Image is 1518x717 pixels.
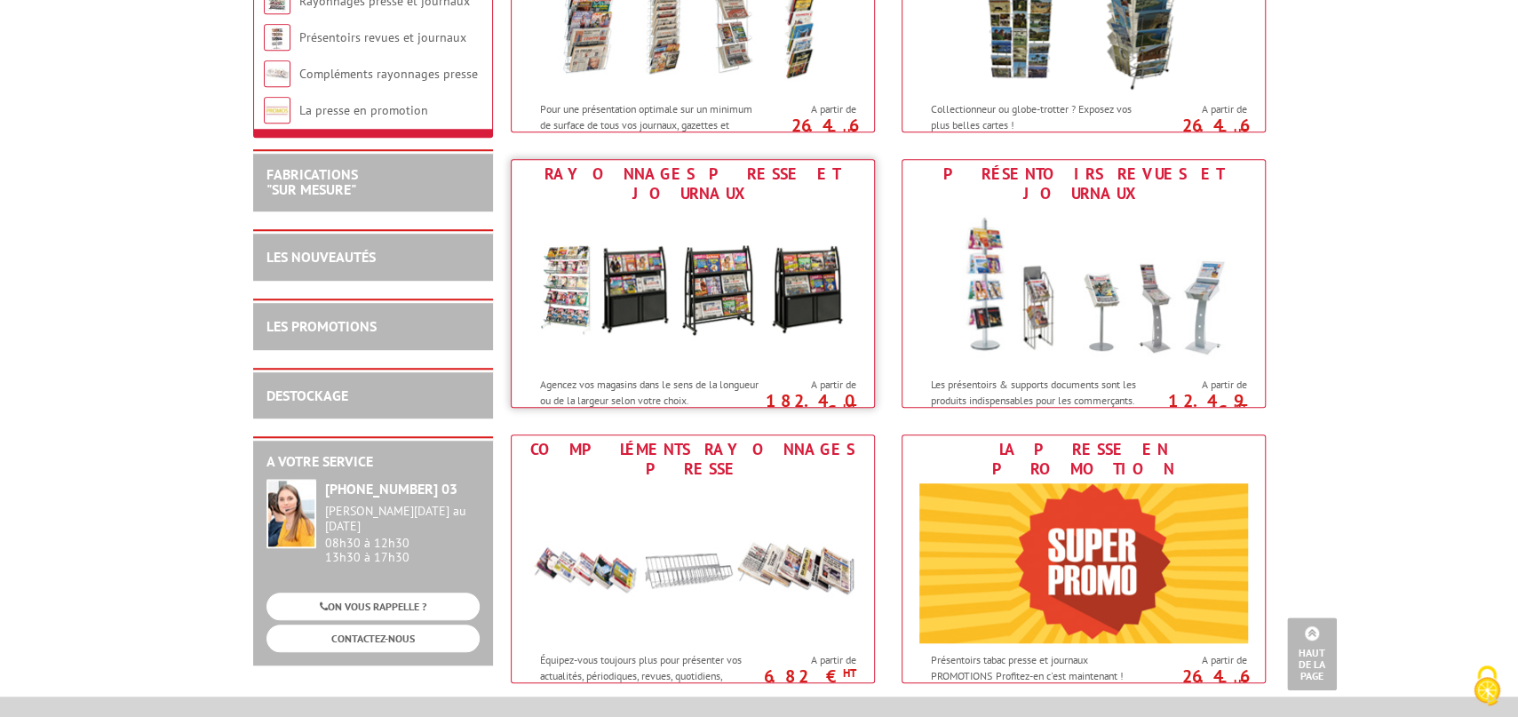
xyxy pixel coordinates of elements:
[266,386,348,404] a: DESTOCKAGE
[529,483,857,643] img: Compléments rayonnages presse
[1233,676,1246,691] sup: HT
[299,66,478,82] a: Compléments rayonnages presse
[931,652,1151,682] p: Présentoirs tabac presse et journaux PROMOTIONS Profitez-en c'est maintenant !
[1456,657,1518,717] button: Cookies (fenêtre modale)
[540,652,760,697] p: Équipez-vous toujours plus pour présenter vos actualités, périodiques, revues, quotidiens, nouvel...
[842,125,855,140] sup: HT
[266,248,376,266] a: LES NOUVEAUTÉS
[540,377,760,407] p: Agencez vos magasins dans le sens de la longueur ou de la largeur selon votre choix.
[1156,653,1246,667] span: A partir de
[931,377,1151,407] p: Les présentoirs & supports documents sont les produits indispensables pour les commerçants.
[264,60,290,87] img: Compléments rayonnages presse
[511,159,875,408] a: Rayonnages presse et journaux Rayonnages presse et journaux Agencez vos magasins dans le sens de ...
[264,24,290,51] img: Présentoirs revues et journaux
[1147,671,1246,692] p: 26.46 €
[325,504,480,565] div: 08h30 à 12h30 13h30 à 17h30
[902,434,1266,683] a: La presse en promotion La presse en promotion Présentoirs tabac presse et journaux PROMOTIONS Pro...
[264,97,290,123] img: La presse en promotion
[516,440,870,479] div: Compléments rayonnages presse
[266,317,377,335] a: LES PROMOTIONS
[266,165,358,199] a: FABRICATIONS"Sur Mesure"
[299,29,466,45] a: Présentoirs revues et journaux
[765,378,855,392] span: A partir de
[765,653,855,667] span: A partir de
[765,102,855,116] span: A partir de
[907,164,1260,203] div: Présentoirs revues et journaux
[299,102,428,118] a: La presse en promotion
[1147,120,1246,141] p: 26.46 €
[919,208,1248,368] img: Présentoirs revues et journaux
[756,671,855,681] p: 6.82 €
[325,504,480,534] div: [PERSON_NAME][DATE] au [DATE]
[1465,664,1509,708] img: Cookies (fenêtre modale)
[842,665,855,681] sup: HT
[907,440,1260,479] div: La presse en promotion
[1156,378,1246,392] span: A partir de
[266,479,316,548] img: widget-service.jpg
[756,120,855,141] p: 26.46 €
[902,159,1266,408] a: Présentoirs revues et journaux Présentoirs revues et journaux Les présentoirs & supports document...
[842,401,855,416] sup: HT
[516,164,870,203] div: Rayonnages presse et journaux
[919,483,1248,643] img: La presse en promotion
[1233,401,1246,416] sup: HT
[1156,102,1246,116] span: A partir de
[266,593,480,620] a: ON VOUS RAPPELLE ?
[756,395,855,417] p: 182.40 €
[511,434,875,683] a: Compléments rayonnages presse Compléments rayonnages presse Équipez-vous toujours plus pour prése...
[266,625,480,652] a: CONTACTEZ-NOUS
[1147,395,1246,417] p: 12.49 €
[931,101,1151,131] p: Collectionneur ou globe-trotter ? Exposez vos plus belles cartes !
[1233,125,1246,140] sup: HT
[266,454,480,470] h2: A votre service
[529,208,857,368] img: Rayonnages presse et journaux
[325,480,457,498] strong: [PHONE_NUMBER] 03
[540,101,760,147] p: Pour une présentation optimale sur un minimum de surface de tous vos journaux, gazettes et hebdos !
[1287,617,1337,690] a: Haut de la page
